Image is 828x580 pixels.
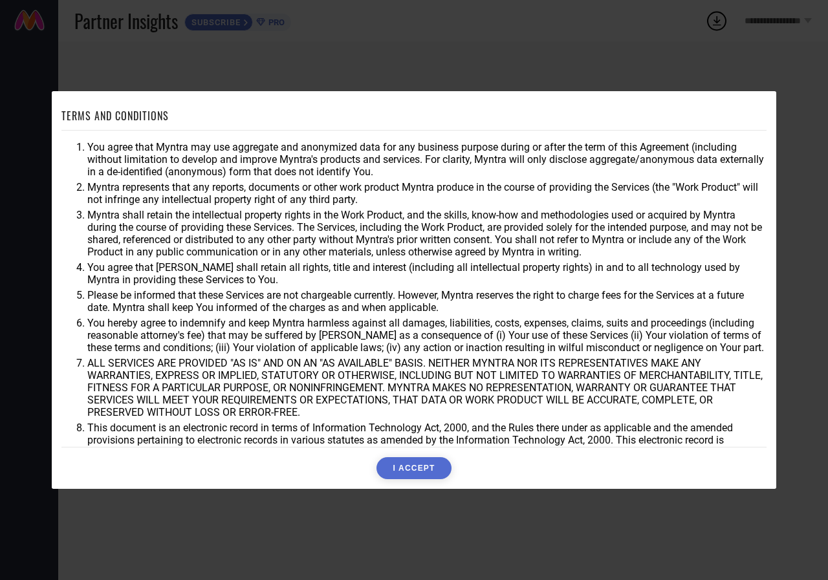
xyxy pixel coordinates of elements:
li: This document is an electronic record in terms of Information Technology Act, 2000, and the Rules... [87,422,767,458]
li: ALL SERVICES ARE PROVIDED "AS IS" AND ON AN "AS AVAILABLE" BASIS. NEITHER MYNTRA NOR ITS REPRESEN... [87,357,767,418]
li: You agree that [PERSON_NAME] shall retain all rights, title and interest (including all intellect... [87,261,767,286]
li: Please be informed that these Services are not chargeable currently. However, Myntra reserves the... [87,289,767,314]
h1: TERMS AND CONDITIONS [61,108,169,124]
li: Myntra represents that any reports, documents or other work product Myntra produce in the course ... [87,181,767,206]
li: You hereby agree to indemnify and keep Myntra harmless against all damages, liabilities, costs, e... [87,317,767,354]
li: You agree that Myntra may use aggregate and anonymized data for any business purpose during or af... [87,141,767,178]
li: Myntra shall retain the intellectual property rights in the Work Product, and the skills, know-ho... [87,209,767,258]
button: I ACCEPT [376,457,451,479]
